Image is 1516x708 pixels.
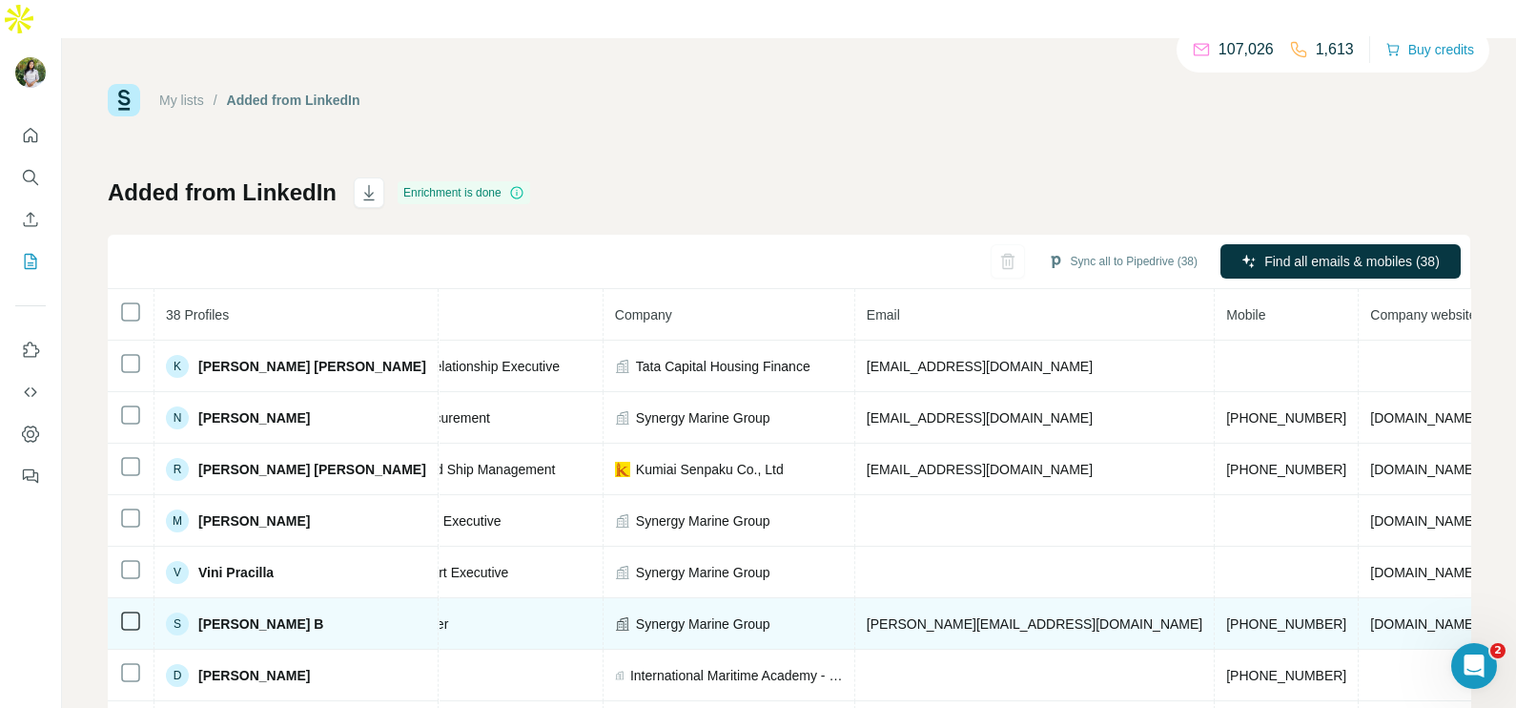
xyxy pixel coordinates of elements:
span: [EMAIL_ADDRESS][DOMAIN_NAME] [867,410,1093,426]
span: Customer Relationship Executive [363,359,560,374]
span: Company [615,307,672,323]
span: [PERSON_NAME] [198,408,310,427]
img: company-logo [615,462,630,477]
span: [DOMAIN_NAME] [1370,565,1477,580]
div: Enrichment is done [398,181,530,204]
p: 1,613 [1316,38,1354,61]
span: [EMAIL_ADDRESS][DOMAIN_NAME] [867,359,1093,374]
button: Dashboard [15,417,46,451]
span: [EMAIL_ADDRESS][DOMAIN_NAME] [867,462,1093,477]
div: Added from LinkedIn [227,91,360,110]
span: Head of Procurement [363,410,490,426]
button: Use Surfe API [15,375,46,409]
button: Search [15,160,46,195]
span: 38 Profiles [166,307,229,323]
span: 2 [1490,643,1506,658]
div: V [166,561,189,584]
button: Use Surfe on LinkedIn [15,333,46,367]
div: R [166,458,189,481]
span: [PERSON_NAME][EMAIL_ADDRESS][DOMAIN_NAME] [867,616,1202,632]
span: Find all emails & mobiles (38) [1264,252,1440,271]
span: [PERSON_NAME] [PERSON_NAME] [198,357,426,376]
div: D [166,664,189,687]
button: Sync all to Pipedrive (38) [1035,247,1211,276]
img: Surfe Logo [108,84,140,116]
span: Kumiai Senpaku Co., Ltd [636,460,784,479]
span: Tata Capital Housing Finance [636,357,810,376]
button: Feedback [15,459,46,493]
p: 107,026 [1219,38,1274,61]
span: [PHONE_NUMBER] [1226,616,1346,632]
span: Company website [1370,307,1476,323]
h1: Added from LinkedIn [108,177,337,208]
span: [DOMAIN_NAME] [1370,462,1477,477]
button: Quick start [15,118,46,153]
span: Business and Ship Management [363,462,556,477]
span: Mobile [1226,307,1265,323]
div: M [166,510,189,532]
span: [PHONE_NUMBER] [1226,462,1346,477]
span: Procurement Executive [363,513,502,529]
li: / [214,91,217,110]
span: Vini Pracilla [198,563,274,582]
button: Buy credits [1385,36,1474,63]
span: [DOMAIN_NAME] [1370,616,1477,632]
span: International Maritime Academy - [GEOGRAPHIC_DATA] [630,666,843,685]
span: Synergy Marine Group [636,614,770,634]
a: My lists [159,93,204,108]
span: Synergy Marine Group [636,408,770,427]
div: N [166,406,189,429]
img: Avatar [15,57,46,88]
button: Find all emails & mobiles (38) [1220,244,1461,279]
span: Email [867,307,900,323]
button: Enrich CSV [15,202,46,237]
iframe: Intercom live chat [1451,643,1497,689]
div: S [166,613,189,635]
span: [PERSON_NAME] [198,511,310,531]
span: Synergy Marine Group [636,511,770,531]
span: [PERSON_NAME] B [198,614,323,634]
span: [PERSON_NAME] [PERSON_NAME] [198,460,426,479]
button: My lists [15,244,46,279]
div: K [166,355,189,378]
span: [PERSON_NAME] [198,666,310,685]
span: Synergy Marine Group [636,563,770,582]
span: [PHONE_NUMBER] [1226,410,1346,426]
span: [PHONE_NUMBER] [1226,668,1346,683]
span: [DOMAIN_NAME] [1370,513,1477,529]
span: [DOMAIN_NAME] [1370,410,1477,426]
